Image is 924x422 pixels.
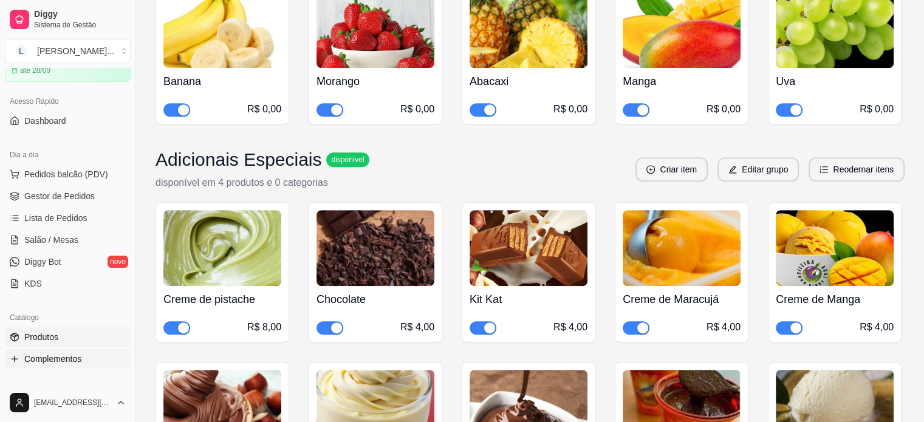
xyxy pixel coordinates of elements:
[24,277,42,290] span: KDS
[635,157,708,182] button: plus-circleCriar item
[247,102,281,117] div: R$ 0,00
[470,291,587,308] h4: Kit Kat
[163,210,281,286] img: product-image
[24,256,61,268] span: Diggy Bot
[717,157,799,182] button: editEditar grupo
[163,291,281,308] h4: Creme de pistache
[470,210,587,286] img: product-image
[24,234,78,246] span: Salão / Mesas
[317,291,434,308] h4: Chocolate
[247,320,281,335] div: R$ 8,00
[20,66,50,75] article: até 28/09
[860,320,894,335] div: R$ 4,00
[5,5,131,34] a: DiggySistema de Gestão
[34,9,126,20] span: Diggy
[5,230,131,250] a: Salão / Mesas
[24,168,108,180] span: Pedidos balcão (PDV)
[37,45,114,57] div: [PERSON_NAME] ...
[860,102,894,117] div: R$ 0,00
[400,320,434,335] div: R$ 4,00
[470,73,587,90] h4: Abacaxi
[329,155,366,165] span: disponível
[24,115,66,127] span: Dashboard
[623,291,741,308] h4: Creme de Maracujá
[34,398,111,407] span: [EMAIL_ADDRESS][DOMAIN_NAME]
[163,73,281,90] h4: Banana
[776,210,894,286] img: product-image
[34,20,126,30] span: Sistema de Gestão
[553,102,587,117] div: R$ 0,00
[317,210,434,286] img: product-image
[707,102,741,117] div: R$ 0,00
[5,308,131,327] div: Catálogo
[5,274,131,293] a: KDS
[809,157,905,182] button: ordered-listReodernar itens
[5,388,131,417] button: [EMAIL_ADDRESS][DOMAIN_NAME]
[5,92,131,111] div: Acesso Rápido
[820,165,828,174] span: ordered-list
[156,149,321,171] h3: Adicionais Especiais
[623,210,741,286] img: product-image
[728,165,737,174] span: edit
[5,349,131,369] a: Complementos
[776,73,894,90] h4: Uva
[5,252,131,271] a: Diggy Botnovo
[553,320,587,335] div: R$ 4,00
[5,186,131,206] a: Gestor de Pedidos
[776,291,894,308] h4: Creme de Manga
[400,102,434,117] div: R$ 0,00
[24,331,58,343] span: Produtos
[623,73,741,90] h4: Manga
[5,208,131,228] a: Lista de Pedidos
[5,145,131,165] div: Dia a dia
[24,190,95,202] span: Gestor de Pedidos
[24,353,81,365] span: Complementos
[5,327,131,347] a: Produtos
[15,45,27,57] span: L
[317,73,434,90] h4: Morango
[24,212,87,224] span: Lista de Pedidos
[5,39,131,63] button: Select a team
[156,175,369,190] p: disponível em 4 produtos e 0 categorias
[646,165,655,174] span: plus-circle
[5,111,131,131] a: Dashboard
[707,320,741,335] div: R$ 4,00
[5,165,131,184] button: Pedidos balcão (PDV)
